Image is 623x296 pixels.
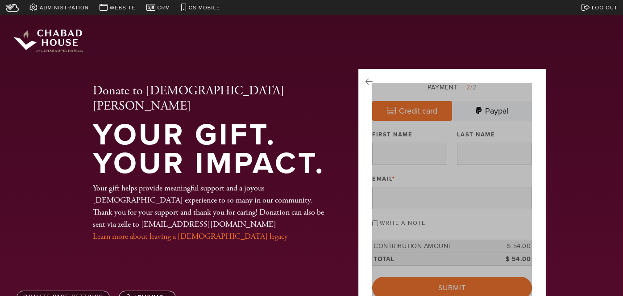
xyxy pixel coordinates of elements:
[157,4,170,12] span: CRM
[189,4,220,12] span: CS Mobile
[93,231,288,241] a: Learn more about leaving a [DEMOGRAPHIC_DATA] legacy
[110,4,136,12] span: Website
[40,4,89,12] span: Administration
[13,20,83,52] img: chabad%20house%20logo%20white%202_1.png
[592,4,618,12] span: Log out
[93,182,329,242] div: Your gift helps provide meaningful support and a joyous [DEMOGRAPHIC_DATA] experience to so many ...
[93,84,329,114] h2: Donate to [DEMOGRAPHIC_DATA][PERSON_NAME]
[93,121,329,178] h1: Your Gift. Your Impact.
